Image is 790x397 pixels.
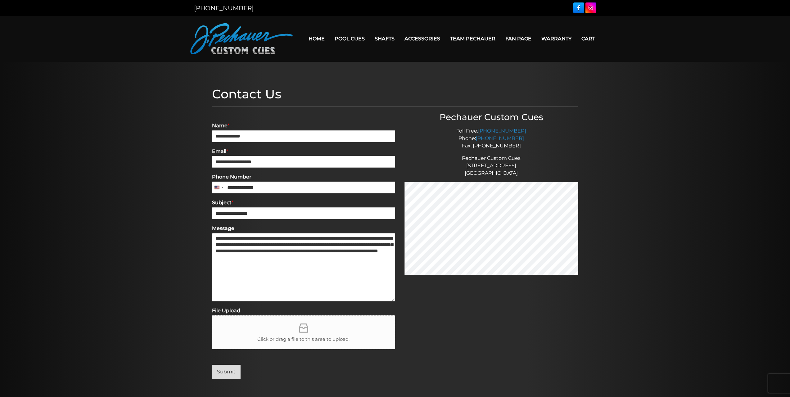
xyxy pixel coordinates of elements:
[400,31,445,47] a: Accessories
[500,31,536,47] a: Fan Page
[304,31,330,47] a: Home
[212,182,395,193] input: Phone Number
[257,336,350,343] span: Click or drag a file to this area to upload.
[404,112,578,123] h3: Pechauer Custom Cues
[476,135,524,141] a: [PHONE_NUMBER]
[330,31,370,47] a: Pool Cues
[445,31,500,47] a: Team Pechauer
[212,308,395,314] label: File Upload
[404,127,578,150] p: Toll Free: Phone: Fax: [PHONE_NUMBER]
[576,31,600,47] a: Cart
[212,148,395,155] label: Email
[370,31,400,47] a: Shafts
[194,4,254,12] a: [PHONE_NUMBER]
[536,31,576,47] a: Warranty
[190,23,293,54] img: Pechauer Custom Cues
[478,128,526,134] a: [PHONE_NUMBER]
[212,365,241,379] button: Submit
[212,87,578,102] h1: Contact Us
[212,123,395,129] label: Name
[212,225,395,232] label: Message
[212,200,395,206] label: Subject
[212,182,225,193] button: Selected country
[404,155,578,177] p: Pechauer Custom Cues [STREET_ADDRESS] [GEOGRAPHIC_DATA]
[212,174,395,180] label: Phone Number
